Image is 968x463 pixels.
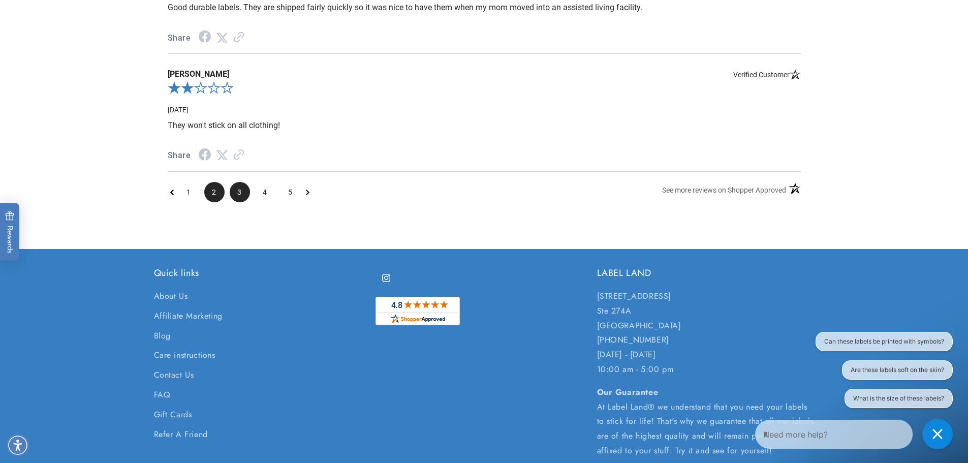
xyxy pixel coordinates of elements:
[154,385,171,405] a: FAQ
[755,415,958,453] iframe: Gorgias Floating Chat
[168,69,801,79] span: [PERSON_NAME]
[597,385,815,458] p: At Label Land® we understand that you need your labels to stick for life! That's why we guarantee...
[154,306,223,326] a: Affiliate Marketing
[733,69,801,79] span: Verified Customer
[280,182,301,202] li: Page 5
[597,289,815,377] p: [STREET_ADDRESS] Ste 274A [GEOGRAPHIC_DATA] [PHONE_NUMBER] [DATE] - [DATE] 10:00 am - 5:00 pm
[204,182,225,202] li: Page 2
[170,182,174,202] span: Previous Page
[233,33,244,43] a: Link to review on the Shopper Approved Certificate. Opens in a new tab
[662,182,786,202] a: See more reviews on Shopper Approved: Opens in a new tab
[168,148,191,163] span: Share
[154,425,208,445] a: Refer A Friend
[179,182,199,202] span: 1
[154,289,188,306] a: About Us
[168,106,189,114] span: Date
[306,182,309,202] span: Next Page
[376,297,460,330] a: shopperapproved.com
[280,182,301,202] span: 5
[233,150,244,160] a: Link to review on the Shopper Approved Certificate. Opens in a new tab
[216,33,228,43] a: Twitter Share - open in a new tab
[230,182,250,202] span: 3
[154,346,215,365] a: Care instructions
[168,79,801,100] div: 2.0-star overall rating
[597,267,815,279] h2: LABEL LAND
[154,326,171,346] a: Blog
[199,33,211,43] a: Facebook Share - open in a new tab
[154,365,194,385] a: Contact Us
[168,120,801,131] p: They won't stick on all clothing!
[597,386,659,398] strong: Our Guarantee
[808,332,958,417] iframe: Gorgias live chat conversation starters
[662,186,786,194] span: See more reviews on Shopper Approved
[255,182,275,202] span: 4
[216,150,228,160] a: Twitter Share - open in a new tab
[7,434,29,456] div: Accessibility Menu
[230,182,250,202] li: Page 3
[204,182,225,202] span: 2
[168,31,191,46] span: Share
[199,151,211,161] a: Facebook Share - open in a new tab
[154,267,371,279] h2: Quick links
[168,2,801,13] p: Good durable labels. They are shipped fairly quickly so it was nice to have them when my mom move...
[5,211,15,253] span: Rewards
[179,182,199,202] li: Page 1
[255,182,275,202] li: Page 4
[154,405,192,425] a: Gift Cards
